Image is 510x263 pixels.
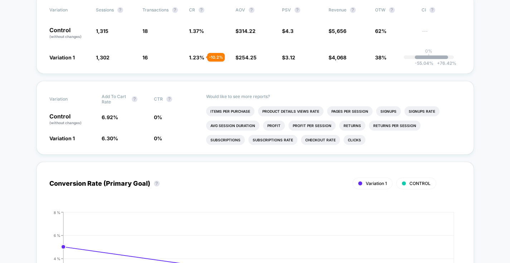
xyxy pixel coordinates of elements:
[102,94,128,104] span: Add To Cart Rate
[172,7,178,13] button: ?
[282,28,293,34] span: $
[54,210,60,214] tspan: 8 %
[409,181,431,186] span: CONTROL
[235,28,256,34] span: $
[96,54,110,60] span: 1,302
[422,7,461,13] span: CI
[96,7,114,13] span: Sessions
[54,256,60,260] tspan: 4 %
[285,54,295,60] span: 3.12
[350,7,356,13] button: ?
[428,54,429,59] p: |
[189,28,204,34] span: 1.37 %
[117,7,123,13] button: ?
[366,181,387,186] span: Variation 1
[154,135,162,141] span: 0 %
[369,121,421,131] li: Returns Per Session
[375,7,414,13] span: OTW
[49,54,75,60] span: Variation 1
[49,27,89,39] p: Control
[249,7,254,13] button: ?
[189,7,195,13] span: CR
[54,233,60,237] tspan: 6 %
[206,106,254,116] li: Items Per Purchase
[437,60,440,66] span: +
[329,28,346,34] span: $
[422,29,461,39] span: ---
[415,60,433,66] span: -55.04 %
[154,181,160,186] button: ?
[189,54,204,60] span: 1.23 %
[263,121,285,131] li: Profit
[154,114,162,120] span: 0 %
[154,96,163,102] span: CTR
[248,135,297,145] li: Subscriptions Rate
[49,7,89,13] span: Variation
[332,54,346,60] span: 4,068
[207,53,225,62] div: - 10.2 %
[282,7,291,13] span: PSV
[49,121,82,125] span: (without changes)
[142,28,148,34] span: 18
[142,54,148,60] span: 16
[239,54,257,60] span: 254.25
[375,28,387,34] span: 62%
[285,28,293,34] span: 4.3
[199,7,204,13] button: ?
[206,121,259,131] li: Avg Session Duration
[258,106,324,116] li: Product Details Views Rate
[329,7,346,13] span: Revenue
[49,113,94,126] p: Control
[239,28,256,34] span: 314.22
[49,94,89,104] span: Variation
[49,135,75,141] span: Variation 1
[102,135,118,141] span: 6.30 %
[376,106,401,116] li: Signups
[429,7,435,13] button: ?
[282,54,295,60] span: $
[235,54,257,60] span: $
[96,28,108,34] span: 1,315
[389,7,395,13] button: ?
[49,34,82,39] span: (without changes)
[327,106,373,116] li: Pages Per Session
[166,96,172,102] button: ?
[206,135,245,145] li: Subscriptions
[288,121,336,131] li: Profit Per Session
[102,114,118,120] span: 6.92 %
[344,135,365,145] li: Clicks
[206,94,461,99] p: Would like to see more reports?
[339,121,365,131] li: Returns
[404,106,439,116] li: Signups Rate
[301,135,340,145] li: Checkout Rate
[142,7,169,13] span: Transactions
[235,7,245,13] span: AOV
[375,54,387,60] span: 38%
[433,60,456,66] span: 76.42 %
[295,7,300,13] button: ?
[332,28,346,34] span: 5,656
[132,96,137,102] button: ?
[425,48,432,54] p: 0%
[329,54,346,60] span: $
